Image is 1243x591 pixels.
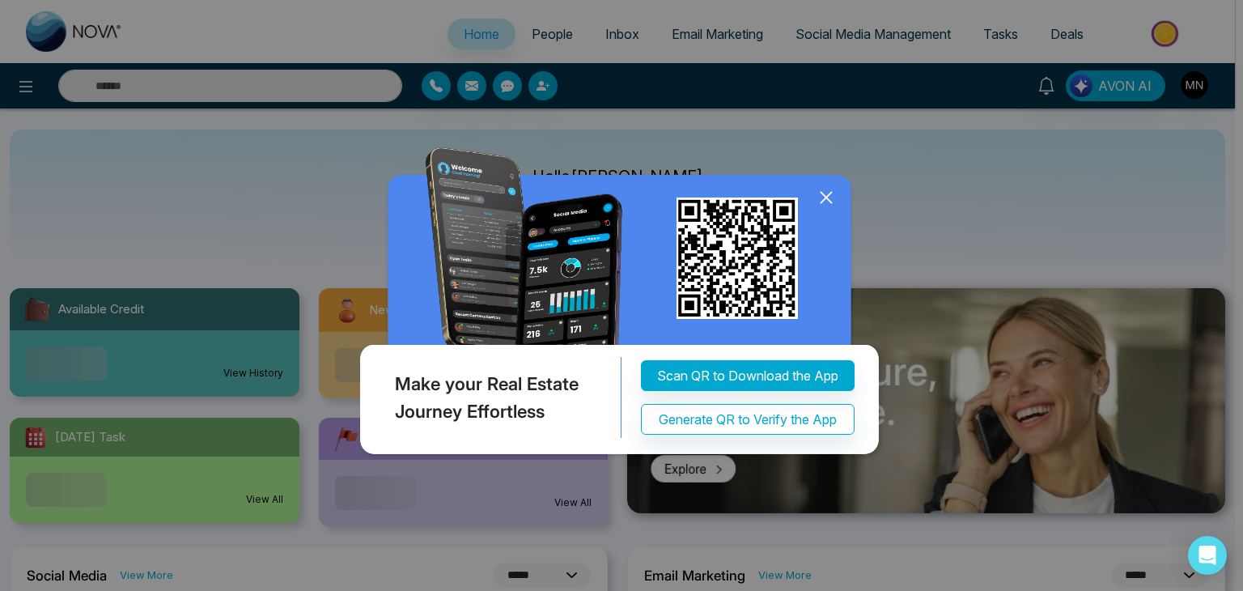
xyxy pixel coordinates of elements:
div: Open Intercom Messenger [1188,536,1227,575]
button: Scan QR to Download the App [641,361,855,392]
img: qr_for_download_app.png [677,198,798,319]
img: QRModal [356,147,887,462]
button: Generate QR to Verify the App [641,405,855,436]
div: Make your Real Estate Journey Effortless [356,358,621,439]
